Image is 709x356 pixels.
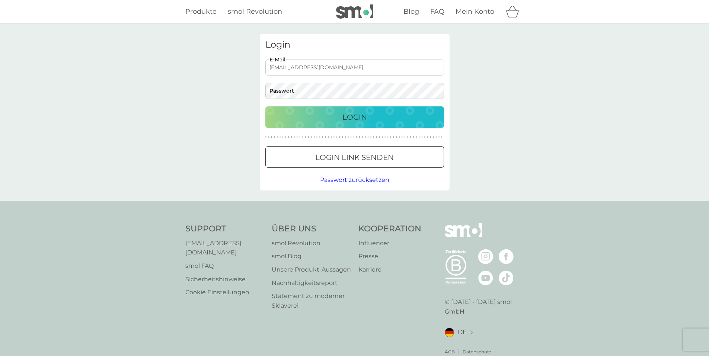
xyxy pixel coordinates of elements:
[427,135,428,139] p: ●
[265,135,267,139] p: ●
[228,7,282,16] span: smol Revolution
[438,135,440,139] p: ●
[322,135,323,139] p: ●
[325,135,326,139] p: ●
[336,4,373,19] img: smol
[463,348,491,355] a: Datenschutz
[367,135,369,139] p: ●
[272,251,351,261] a: smol Blog
[404,135,406,139] p: ●
[499,270,514,285] img: besuche die smol TikTok Seite
[430,6,444,17] a: FAQ
[291,135,292,139] p: ●
[268,135,269,139] p: ●
[445,348,455,355] a: AGB
[379,135,380,139] p: ●
[478,270,493,285] img: besuche die smol YouTube Seite
[396,135,397,139] p: ●
[271,135,272,139] p: ●
[456,6,494,17] a: Mein Konto
[403,7,419,16] span: Blog
[505,4,524,19] div: Warenkorb
[272,278,351,288] a: Nachhaltigkeitsreport
[403,6,419,17] a: Blog
[272,265,351,275] a: Unsere Produkt‑Aussagen
[342,111,367,123] p: Login
[272,238,351,248] a: smol Revolution
[376,135,377,139] p: ●
[384,135,386,139] p: ●
[330,135,332,139] p: ●
[272,291,351,310] p: Statement zu moderner Sklaverei
[320,175,389,185] button: Passwort zurücksetzen
[430,7,444,16] span: FAQ
[421,135,423,139] p: ●
[265,39,444,50] h3: Login
[336,135,338,139] p: ●
[185,261,264,271] a: smol FAQ
[370,135,372,139] p: ●
[358,238,421,248] p: Influencer
[316,135,318,139] p: ●
[185,288,264,297] a: Cookie Einstellungen
[358,223,421,235] h4: Kooperation
[393,135,395,139] p: ●
[373,135,374,139] p: ●
[478,249,493,264] img: besuche die smol Instagram Seite
[445,297,524,316] p: © [DATE] - [DATE] smol GmbH
[416,135,417,139] p: ●
[265,146,444,168] button: Login Link senden
[362,135,363,139] p: ●
[390,135,392,139] p: ●
[296,135,298,139] p: ●
[358,251,421,261] a: Presse
[359,135,360,139] p: ●
[348,135,349,139] p: ●
[407,135,409,139] p: ●
[265,106,444,128] button: Login
[413,135,414,139] p: ●
[435,135,437,139] p: ●
[185,6,217,17] a: Produkte
[294,135,295,139] p: ●
[315,151,394,163] p: Login Link senden
[185,223,264,235] h4: Support
[320,176,389,183] span: Passwort zurücksetzen
[358,265,421,275] a: Karriere
[308,135,309,139] p: ●
[470,330,473,334] img: Standort auswählen
[288,135,290,139] p: ●
[185,275,264,284] a: Sicherheitshinweise
[381,135,383,139] p: ●
[319,135,320,139] p: ●
[299,135,301,139] p: ●
[410,135,411,139] p: ●
[387,135,389,139] p: ●
[342,135,343,139] p: ●
[328,135,329,139] p: ●
[228,6,282,17] a: smol Revolution
[333,135,335,139] p: ●
[353,135,355,139] p: ●
[185,238,264,257] a: [EMAIL_ADDRESS][DOMAIN_NAME]
[282,135,284,139] p: ●
[432,135,434,139] p: ●
[456,7,494,16] span: Mein Konto
[356,135,358,139] p: ●
[418,135,420,139] p: ●
[350,135,352,139] p: ●
[277,135,278,139] p: ●
[280,135,281,139] p: ●
[430,135,431,139] p: ●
